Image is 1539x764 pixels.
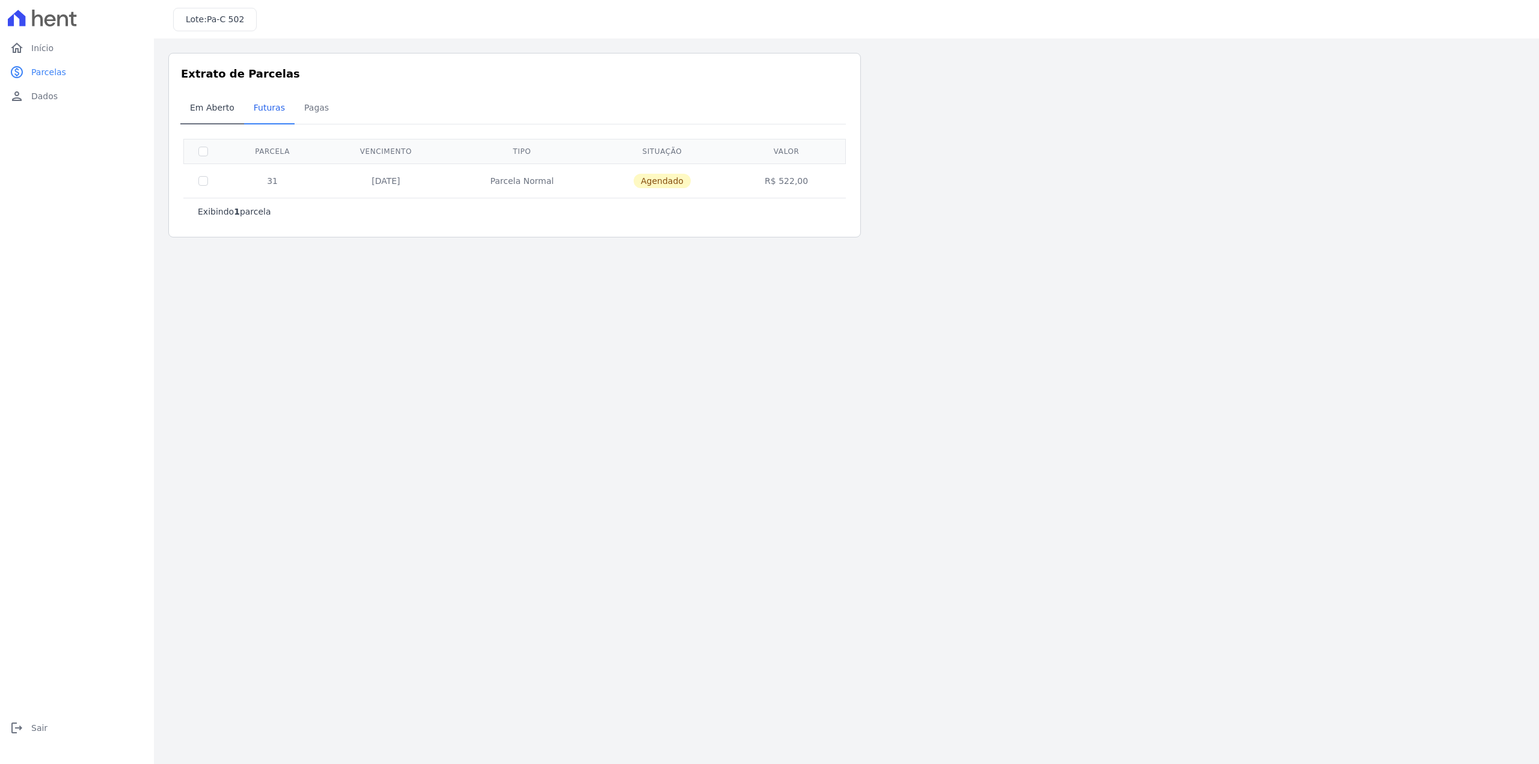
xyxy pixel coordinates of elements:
i: paid [10,65,24,79]
th: Parcela [222,139,322,163]
td: [DATE] [322,163,449,198]
a: personDados [5,84,149,108]
span: Início [31,42,54,54]
i: logout [10,721,24,735]
a: Futuras [244,93,295,124]
td: Parcela Normal [449,163,595,198]
span: Agendado [634,174,691,188]
th: Vencimento [322,139,449,163]
span: Parcelas [31,66,66,78]
b: 1 [234,207,240,216]
td: R$ 522,00 [730,163,843,198]
span: Futuras [246,96,292,120]
a: Pagas [295,93,338,124]
a: paidParcelas [5,60,149,84]
p: Exibindo parcela [198,206,271,218]
span: Pagas [297,96,336,120]
span: Em Aberto [183,96,242,120]
th: Tipo [449,139,595,163]
a: logoutSair [5,716,149,740]
h3: Lote: [186,13,244,26]
i: home [10,41,24,55]
i: person [10,89,24,103]
span: Sair [31,722,47,734]
td: 31 [222,163,322,198]
span: Dados [31,90,58,102]
span: Pa-C 502 [207,14,244,24]
a: Em Aberto [180,93,244,124]
h3: Extrato de Parcelas [181,66,848,82]
th: Situação [595,139,730,163]
th: Valor [730,139,843,163]
a: homeInício [5,36,149,60]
